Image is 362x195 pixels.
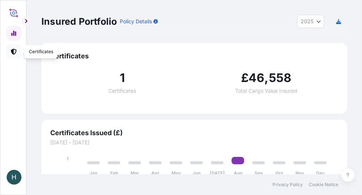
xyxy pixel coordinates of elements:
[110,171,118,176] tspan: Feb
[67,156,68,161] tspan: 1
[210,171,225,176] tspan: [DATE]
[41,16,117,27] p: Insured Portfolio
[297,15,324,28] button: Year Selector
[265,72,269,84] span: ,
[193,171,201,176] tspan: Jun
[269,72,292,84] span: 558
[296,171,305,176] tspan: Nov
[89,171,97,176] tspan: Jan
[120,18,152,25] p: Policy Details
[317,171,325,176] tspan: Dec
[309,182,338,188] a: Cookie Notice
[151,171,159,176] tspan: Apr
[108,88,136,93] span: Certificates
[254,171,263,176] tspan: Sep
[234,171,243,176] tspan: Aug
[273,182,303,188] a: Privacy Policy
[120,72,125,84] span: 1
[235,88,298,93] span: Total Cargo Value Insured
[241,72,248,84] span: £
[50,52,338,61] span: Certificates
[24,45,58,58] div: Certificates
[131,171,139,176] tspan: Mar
[248,72,264,84] span: 46
[172,171,181,176] tspan: May
[12,174,17,181] span: H
[50,129,338,137] span: Certificates Issued (£)
[50,139,338,146] span: [DATE] - [DATE]
[301,18,314,25] span: 2025
[275,171,283,176] tspan: Oct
